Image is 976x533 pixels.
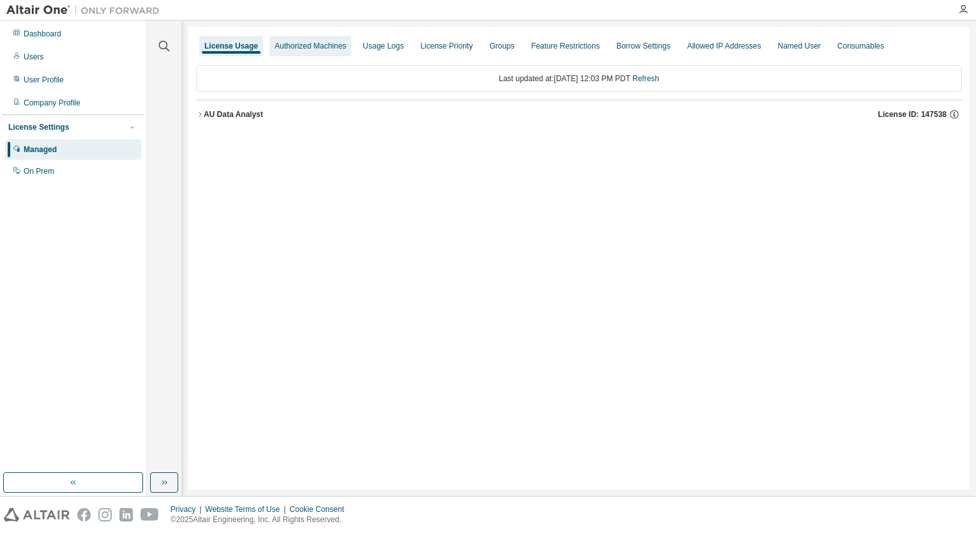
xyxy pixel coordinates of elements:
div: User Profile [24,75,64,85]
div: Feature Restrictions [531,41,600,51]
img: linkedin.svg [119,508,133,521]
div: Allowed IP Addresses [687,41,761,51]
div: Website Terms of Use [205,504,289,514]
div: On Prem [24,166,54,176]
button: AU Data AnalystLicense ID: 147538 [196,100,962,128]
div: Company Profile [24,98,80,108]
img: altair_logo.svg [4,508,70,521]
div: Managed [24,144,57,155]
div: License Settings [8,122,69,132]
div: Named User [777,41,820,51]
img: Altair One [6,4,166,17]
div: Privacy [171,504,205,514]
div: Cookie Consent [289,504,351,514]
div: Last updated at: [DATE] 12:03 PM PDT [196,65,962,92]
div: License Priority [420,41,473,51]
div: Dashboard [24,29,61,39]
p: © 2025 Altair Engineering, Inc. All Rights Reserved. [171,514,352,525]
span: License ID: 147538 [878,109,947,120]
div: AU Data Analyst [204,109,263,120]
div: Authorized Machines [275,41,346,51]
div: Users [24,52,43,62]
img: youtube.svg [141,508,159,521]
img: facebook.svg [77,508,91,521]
div: Borrow Settings [616,41,671,51]
div: Consumables [837,41,884,51]
a: Refresh [632,74,659,83]
div: Groups [489,41,514,51]
img: instagram.svg [98,508,112,521]
div: Usage Logs [363,41,404,51]
div: License Usage [204,41,258,51]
